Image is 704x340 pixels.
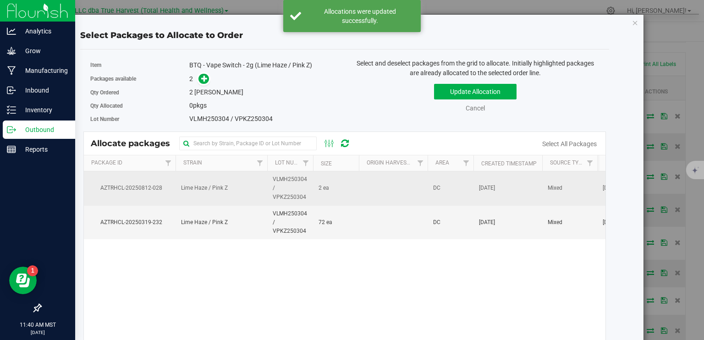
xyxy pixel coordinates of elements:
[16,124,71,135] p: Outbound
[273,209,308,236] span: VLMH250304 / VPKZ250304
[4,321,71,329] p: 11:40 AM MST
[189,60,338,70] div: BTQ - Vape Switch - 2g (Lime Haze / Pink Z)
[27,265,38,276] iframe: Resource center unread badge
[548,218,562,227] span: Mixed
[194,88,243,96] span: [PERSON_NAME]
[183,159,202,166] a: Strain
[179,137,317,150] input: Search by Strain, Package ID or Lot Number
[319,184,329,192] span: 2 ea
[16,26,71,37] p: Analytics
[550,159,585,166] a: Source Type
[603,218,619,227] span: [DATE]
[298,155,313,171] a: Filter
[16,104,71,115] p: Inventory
[189,75,193,82] span: 2
[7,105,16,115] inline-svg: Inventory
[189,115,273,122] span: VLMH250304 / VPKZ250304
[7,145,16,154] inline-svg: Reports
[319,218,332,227] span: 72 ea
[7,86,16,95] inline-svg: Inbound
[7,27,16,36] inline-svg: Analytics
[16,85,71,96] p: Inbound
[433,218,440,227] span: DC
[542,140,597,148] a: Select All Packages
[481,160,537,167] a: Created Timestamp
[433,184,440,192] span: DC
[466,104,485,112] a: Cancel
[321,160,332,167] a: Size
[189,102,193,109] span: 0
[89,184,170,192] span: AZTRHCL-20250812-028
[412,155,428,171] a: Filter
[435,159,449,166] a: Area
[90,102,189,110] label: Qty Allocated
[479,184,495,192] span: [DATE]
[181,218,228,227] span: Lime Haze / Pink Z
[160,155,176,171] a: Filter
[89,218,170,227] span: AZTRHCL-20250319-232
[9,267,37,294] iframe: Resource center
[4,329,71,336] p: [DATE]
[273,175,308,202] span: VLMH250304 / VPKZ250304
[275,159,308,166] a: Lot Number
[357,60,594,77] span: Select and deselect packages from the grid to allocate. Initially highlighted packages are alread...
[91,138,179,148] span: Allocate packages
[80,29,609,42] div: Select Packages to Allocate to Order
[582,155,597,171] a: Filter
[16,144,71,155] p: Reports
[181,184,228,192] span: Lime Haze / Pink Z
[7,46,16,55] inline-svg: Grow
[90,88,189,97] label: Qty Ordered
[16,45,71,56] p: Grow
[367,159,413,166] a: Origin Harvests
[548,184,562,192] span: Mixed
[603,184,619,192] span: [DATE]
[7,125,16,134] inline-svg: Outbound
[90,61,189,69] label: Item
[479,218,495,227] span: [DATE]
[189,88,193,96] span: 2
[91,159,122,166] a: Package Id
[458,155,473,171] a: Filter
[434,84,517,99] button: Update Allocation
[16,65,71,76] p: Manufacturing
[306,7,414,25] div: Allocations were updated successfully.
[189,102,207,109] span: pkgs
[90,115,189,123] label: Lot Number
[7,66,16,75] inline-svg: Manufacturing
[252,155,267,171] a: Filter
[90,75,189,83] label: Packages available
